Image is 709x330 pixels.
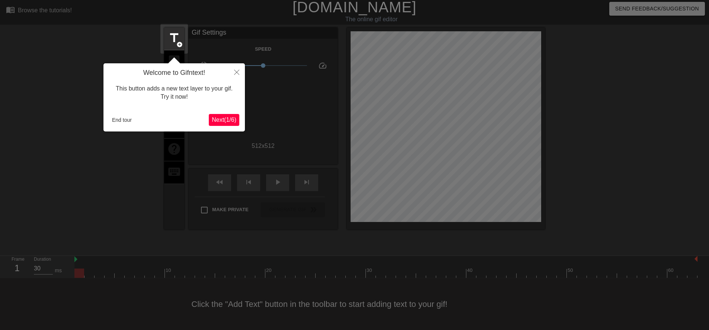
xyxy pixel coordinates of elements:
button: Close [229,63,245,80]
button: End tour [109,114,135,126]
button: Next [209,114,239,126]
div: This button adds a new text layer to your gif. Try it now! [109,77,239,109]
span: Next ( 1 / 6 ) [212,117,236,123]
h4: Welcome to Gifntext! [109,69,239,77]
